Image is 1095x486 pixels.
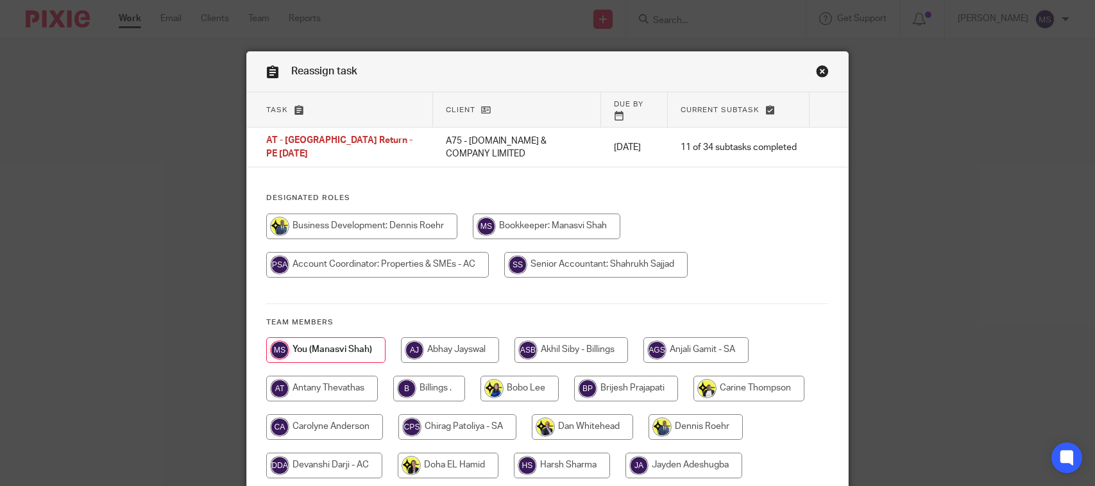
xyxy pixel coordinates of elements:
span: Reassign task [291,66,357,76]
span: Task [266,106,288,113]
span: Due by [614,101,643,108]
p: [DATE] [614,141,655,154]
span: Client [446,106,475,113]
p: A75 - [DOMAIN_NAME] & COMPANY LIMITED [446,135,588,161]
h4: Designated Roles [266,193,829,203]
td: 11 of 34 subtasks completed [668,128,810,167]
span: AT - [GEOGRAPHIC_DATA] Return - PE [DATE] [266,137,412,159]
a: Close this dialog window [816,65,829,82]
h4: Team members [266,317,829,328]
span: Current subtask [681,106,760,113]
